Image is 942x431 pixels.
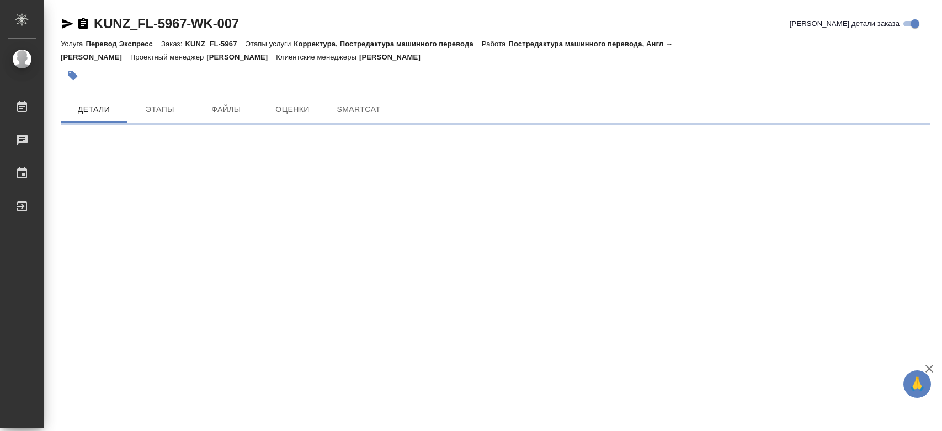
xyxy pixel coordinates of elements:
p: [PERSON_NAME] [206,53,276,61]
p: Работа [482,40,509,48]
span: Оценки [266,103,319,116]
button: Скопировать ссылку [77,17,90,30]
button: Добавить тэг [61,63,85,88]
span: Файлы [200,103,253,116]
span: SmartCat [332,103,385,116]
span: Детали [67,103,120,116]
p: Этапы услуги [246,40,294,48]
p: KUNZ_FL-5967 [185,40,245,48]
p: [PERSON_NAME] [359,53,429,61]
p: Заказ: [161,40,185,48]
span: [PERSON_NAME] детали заказа [790,18,900,29]
button: Скопировать ссылку для ЯМессенджера [61,17,74,30]
p: Корректура, Постредактура машинного перевода [294,40,481,48]
a: KUNZ_FL-5967-WK-007 [94,16,239,31]
p: Проектный менеджер [130,53,206,61]
span: 🙏 [908,373,927,396]
p: Перевод Экспресс [86,40,161,48]
button: 🙏 [903,370,931,398]
p: Услуга [61,40,86,48]
span: Этапы [134,103,187,116]
p: Клиентские менеджеры [276,53,359,61]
